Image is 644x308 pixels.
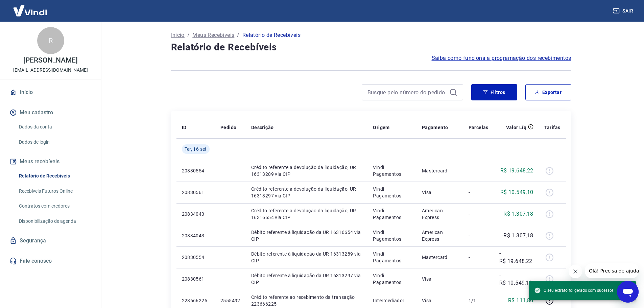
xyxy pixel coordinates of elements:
[242,31,301,39] p: Relatório de Recebíveis
[422,297,458,304] p: Visa
[171,41,571,54] h4: Relatório de Recebíveis
[8,85,93,100] a: Início
[251,272,362,286] p: Débito referente à liquidação da UR 16313297 via CIP
[508,297,533,305] p: R$ 111,86
[182,232,210,239] p: 20834043
[251,229,362,242] p: Débito referente à liquidação da UR 16316654 via CIP
[182,276,210,282] p: 20830561
[534,287,613,294] span: O seu extrato foi gerado com sucesso!
[469,254,488,261] p: -
[251,251,362,264] p: Débito referente à liquidação da UR 16313289 via CIP
[503,210,533,218] p: R$ 1.307,18
[16,199,93,213] a: Contratos com credores
[585,263,639,278] iframe: Mensagem da empresa
[16,135,93,149] a: Dados de login
[373,207,411,221] p: Vindi Pagamentos
[500,188,533,196] p: R$ 10.549,10
[187,31,190,39] p: /
[544,124,560,131] p: Tarifas
[220,297,240,304] p: 2555492
[500,167,533,175] p: R$ 19.648,22
[13,67,88,74] p: [EMAIL_ADDRESS][DOMAIN_NAME]
[251,294,362,307] p: Crédito referente ao recebimento da transação 223666225
[16,169,93,183] a: Relatório de Recebíveis
[4,5,57,10] span: Olá! Precisa de ajuda?
[182,211,210,217] p: 20834043
[471,84,517,100] button: Filtros
[617,281,639,303] iframe: Botão para abrir a janela de mensagens
[16,120,93,134] a: Dados da conta
[373,124,389,131] p: Origem
[8,105,93,120] button: Meu cadastro
[251,124,274,131] p: Descrição
[185,146,207,152] span: Ter, 16 set
[422,167,458,174] p: Mastercard
[251,207,362,221] p: Crédito referente a devolução da liquidação, UR 16316654 via CIP
[182,167,210,174] p: 20830554
[422,276,458,282] p: Visa
[469,189,488,196] p: -
[569,265,582,278] iframe: Fechar mensagem
[8,0,52,21] img: Vindi
[469,124,488,131] p: Parcelas
[502,232,533,240] p: -R$ 1.307,18
[373,297,411,304] p: Intermediador
[422,229,458,242] p: American Express
[373,164,411,177] p: Vindi Pagamentos
[23,57,77,64] p: [PERSON_NAME]
[469,232,488,239] p: -
[220,124,236,131] p: Pedido
[373,272,411,286] p: Vindi Pagamentos
[499,249,533,265] p: -R$ 19.648,22
[469,167,488,174] p: -
[8,154,93,169] button: Meus recebíveis
[373,186,411,199] p: Vindi Pagamentos
[8,233,93,248] a: Segurança
[182,297,210,304] p: 223666225
[506,124,528,131] p: Valor Líq.
[612,5,636,17] button: Sair
[422,124,448,131] p: Pagamento
[432,54,571,62] a: Saiba como funciona a programação dos recebimentos
[422,254,458,261] p: Mastercard
[237,31,239,39] p: /
[171,31,185,39] a: Início
[422,189,458,196] p: Visa
[182,124,187,131] p: ID
[192,31,234,39] a: Meus Recebíveis
[251,164,362,177] p: Crédito referente a devolução da liquidação, UR 16313289 via CIP
[182,254,210,261] p: 20830554
[469,276,488,282] p: -
[373,251,411,264] p: Vindi Pagamentos
[251,186,362,199] p: Crédito referente a devolução da liquidação, UR 16313297 via CIP
[469,211,488,217] p: -
[37,27,64,54] div: R
[373,229,411,242] p: Vindi Pagamentos
[16,184,93,198] a: Recebíveis Futuros Online
[16,214,93,228] a: Disponibilização de agenda
[499,271,533,287] p: -R$ 10.549,10
[8,254,93,268] a: Fale conosco
[469,297,488,304] p: 1/1
[367,87,447,97] input: Busque pelo número do pedido
[422,207,458,221] p: American Express
[525,84,571,100] button: Exportar
[182,189,210,196] p: 20830561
